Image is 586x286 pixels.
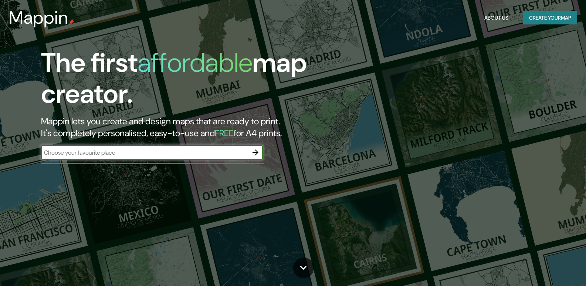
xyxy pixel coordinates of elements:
img: mappin-pin [68,19,74,25]
button: Create yourmap [523,11,577,25]
h1: The first map creator. [41,47,334,115]
h1: affordable [138,46,253,80]
h3: Mappin [9,7,68,28]
h5: FREE [215,127,234,139]
input: Choose your favourite place [41,148,248,157]
h2: Mappin lets you create and design maps that are ready to print. It's completely personalised, eas... [41,115,334,139]
button: About Us [481,11,511,25]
